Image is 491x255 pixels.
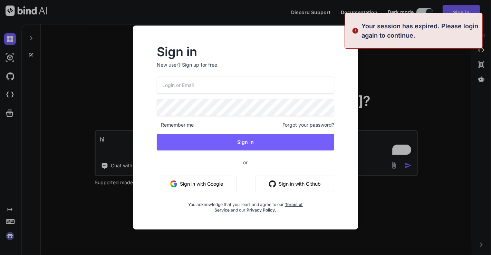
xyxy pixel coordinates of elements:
div: You acknowledge that you read, and agree to our and our [186,198,305,213]
span: Remember me [157,121,194,128]
input: Login or Email [157,77,334,94]
a: Terms of Service [215,202,303,213]
button: Sign in with Google [157,176,237,192]
p: Your session has expired. Please login again to continue. [362,21,478,40]
img: alert [352,21,359,40]
button: Sign In [157,134,334,150]
span: Forgot your password? [282,121,334,128]
img: google [170,180,177,187]
a: Privacy Policy. [247,207,277,213]
h2: Sign in [157,46,334,57]
div: Sign up for free [182,61,217,68]
button: Sign in with Github [256,176,334,192]
span: or [216,154,276,171]
p: New user? [157,61,334,77]
img: github [269,180,276,187]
